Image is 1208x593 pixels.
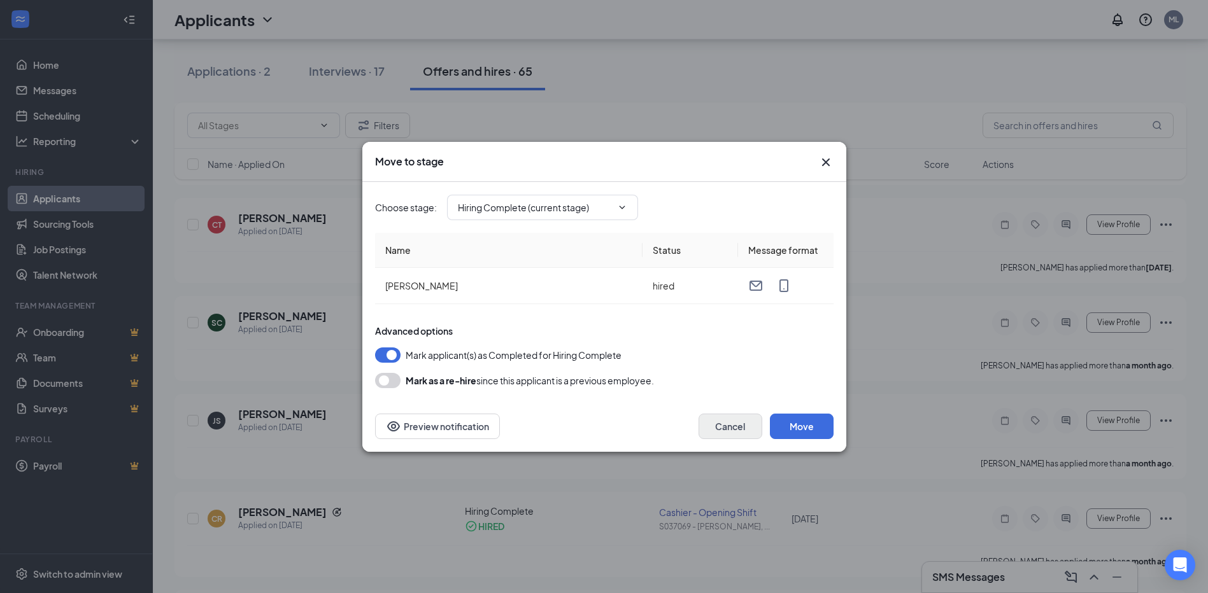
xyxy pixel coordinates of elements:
svg: ChevronDown [617,202,627,213]
button: Close [818,155,834,170]
b: Mark as a re-hire [406,375,476,386]
span: Mark applicant(s) as Completed for Hiring Complete [406,347,622,363]
th: Message format [738,233,834,268]
th: Status [643,233,738,268]
th: Name [375,233,643,268]
span: [PERSON_NAME] [385,280,458,291]
span: Choose stage : [375,200,437,214]
svg: MobileSms [776,278,792,293]
svg: Cross [818,155,834,170]
div: Open Intercom Messenger [1165,550,1195,580]
div: Advanced options [375,324,834,337]
h3: Move to stage [375,155,444,169]
button: Move [770,414,834,439]
td: hired [643,268,738,304]
svg: Eye [386,419,401,434]
button: Cancel [699,414,762,439]
button: Preview notificationEye [375,414,500,439]
div: since this applicant is a previous employee. [406,373,654,388]
svg: Email [748,278,764,293]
